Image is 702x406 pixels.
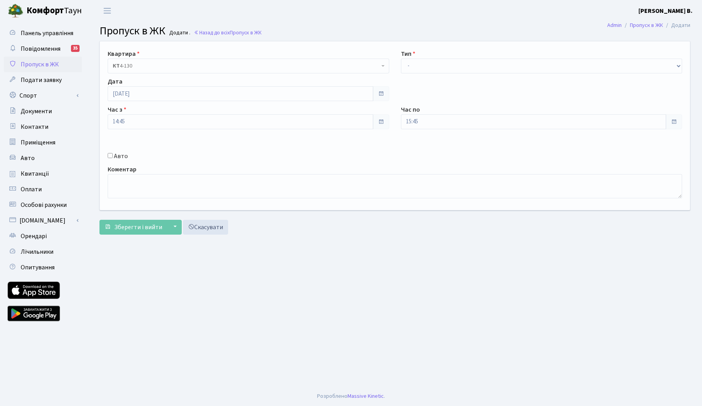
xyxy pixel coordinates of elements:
[4,25,82,41] a: Панель управління
[27,4,82,18] span: Таун
[4,150,82,166] a: Авто
[607,21,622,29] a: Admin
[347,392,384,400] a: Massive Kinetic
[113,62,379,70] span: <b>КТ</b>&nbsp;&nbsp;&nbsp;&nbsp;4-130
[108,77,122,86] label: Дата
[401,49,415,59] label: Тип
[21,248,53,256] span: Лічильники
[4,103,82,119] a: Документи
[27,4,64,17] b: Комфорт
[4,228,82,244] a: Орендарі
[4,197,82,213] a: Особові рахунки
[21,154,35,162] span: Авто
[4,72,82,88] a: Подати заявку
[4,166,82,182] a: Квитанції
[108,165,136,174] label: Коментар
[4,119,82,135] a: Контакти
[113,62,120,70] b: КТ
[638,6,693,16] a: [PERSON_NAME] В.
[21,185,42,194] span: Оплати
[230,29,262,36] span: Пропуск в ЖК
[183,220,228,235] a: Скасувати
[4,182,82,197] a: Оплати
[21,76,62,84] span: Подати заявку
[114,151,128,161] label: Авто
[638,7,693,15] b: [PERSON_NAME] В.
[21,138,55,147] span: Приміщення
[21,45,60,53] span: Повідомлення
[168,30,190,36] small: Додати .
[4,135,82,150] a: Приміщення
[4,244,82,260] a: Лічильники
[8,3,23,19] img: logo.png
[108,49,140,59] label: Квартира
[97,4,117,17] button: Переключити навігацію
[4,41,82,57] a: Повідомлення35
[99,220,167,235] button: Зберегти і вийти
[630,21,663,29] a: Пропуск в ЖК
[21,123,48,131] span: Контакти
[71,45,80,52] div: 35
[21,29,73,37] span: Панель управління
[4,88,82,103] a: Спорт
[21,60,59,69] span: Пропуск в ЖК
[4,57,82,72] a: Пропуск в ЖК
[317,392,385,401] div: Розроблено .
[21,169,49,178] span: Квитанції
[4,213,82,228] a: [DOMAIN_NAME]
[21,263,55,272] span: Опитування
[21,107,52,116] span: Документи
[596,17,702,34] nav: breadcrumb
[21,232,47,240] span: Орендарі
[21,201,67,209] span: Особові рахунки
[99,23,165,39] span: Пропуск в ЖК
[4,260,82,275] a: Опитування
[194,29,262,36] a: Назад до всіхПропуск в ЖК
[663,21,690,30] li: Додати
[114,223,162,231] span: Зберегти і вийти
[401,105,420,114] label: Час по
[108,105,126,114] label: Час з
[108,59,389,73] span: <b>КТ</b>&nbsp;&nbsp;&nbsp;&nbsp;4-130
